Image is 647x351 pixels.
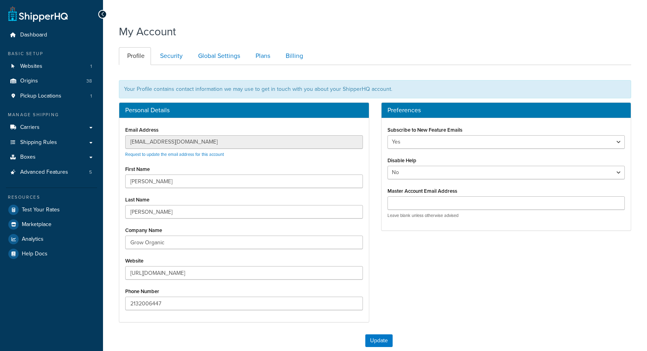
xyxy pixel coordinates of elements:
label: Company Name [125,227,162,233]
a: Marketplace [6,217,97,232]
a: Global Settings [190,47,246,65]
label: Phone Number [125,288,159,294]
h3: Preferences [387,107,625,114]
div: Resources [6,194,97,201]
span: 5 [89,169,92,176]
label: First Name [125,166,150,172]
span: Test Your Rates [22,207,60,213]
a: Origins 38 [6,74,97,88]
a: Security [152,47,189,65]
span: Advanced Features [20,169,68,176]
label: Last Name [125,197,149,203]
span: 1 [90,93,92,100]
span: 38 [86,78,92,84]
label: Website [125,258,143,264]
li: Pickup Locations [6,89,97,104]
p: Leave blank unless otherwise advised [387,213,625,219]
a: Billing [277,47,309,65]
div: Manage Shipping [6,111,97,118]
a: ShipperHQ Home [8,6,68,22]
label: Master Account Email Address [387,188,457,194]
div: Your Profile contains contact information we may use to get in touch with you about your ShipperH... [119,80,631,98]
div: Basic Setup [6,50,97,57]
span: Analytics [22,236,44,243]
a: Help Docs [6,247,97,261]
span: Pickup Locations [20,93,61,100]
span: Boxes [20,154,36,161]
a: Analytics [6,232,97,246]
a: Plans [247,47,277,65]
a: Websites 1 [6,59,97,74]
span: Websites [20,63,42,70]
label: Subscribe to New Feature Emails [387,127,462,133]
li: Websites [6,59,97,74]
span: Shipping Rules [20,139,57,146]
a: Boxes [6,150,97,165]
label: Email Address [125,127,158,133]
span: Help Docs [22,251,48,257]
span: 1 [90,63,92,70]
span: Dashboard [20,32,47,38]
button: Update [365,334,393,347]
span: Origins [20,78,38,84]
h3: Personal Details [125,107,363,114]
a: Carriers [6,120,97,135]
a: Request to update the email address for this account [125,151,224,157]
span: Marketplace [22,221,52,228]
a: Test Your Rates [6,203,97,217]
a: Pickup Locations 1 [6,89,97,104]
li: Advanced Features [6,165,97,180]
label: Disable Help [387,157,416,163]
li: Origins [6,74,97,88]
h1: My Account [119,24,176,39]
a: Advanced Features 5 [6,165,97,180]
span: Carriers [20,124,40,131]
a: Shipping Rules [6,135,97,150]
a: Dashboard [6,28,97,42]
a: Profile [119,47,151,65]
